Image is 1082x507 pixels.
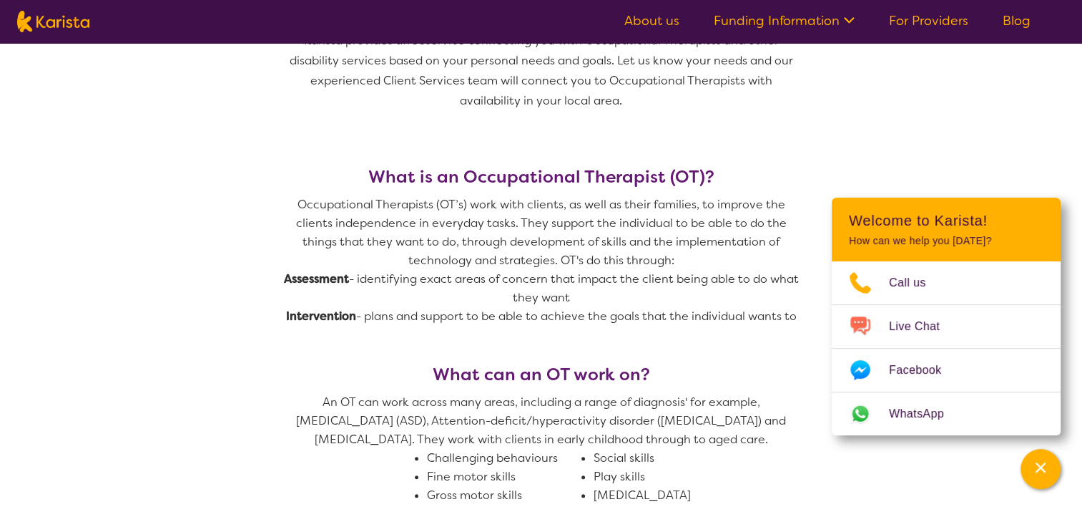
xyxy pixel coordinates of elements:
p: Occupational Therapists (OT’s) work with clients, as well as their families, to improve the clien... [284,195,799,270]
a: About us [624,12,679,29]
li: Social skills [594,449,749,468]
li: [MEDICAL_DATA] [594,486,749,505]
p: An OT can work across many areas, including a range of diagnosis' for example, [MEDICAL_DATA] (AS... [284,393,799,449]
strong: Assessment [284,271,349,286]
p: How can we help you [DATE]? [849,235,1043,247]
a: Blog [1003,12,1031,29]
p: - plans and support to be able to achieve the goals that the individual wants to [284,307,799,326]
li: Gross motor skills [427,486,582,505]
a: Web link opens in a new tab. [832,392,1061,435]
li: Play skills [594,468,749,486]
a: For Providers [889,12,968,29]
div: Channel Menu [832,198,1061,435]
li: Challenging behaviours [427,449,582,468]
p: - identifying exact areas of concern that impact the client being able to do what they want [284,270,799,307]
ul: Choose channel [832,261,1061,435]
span: WhatsApp [889,403,961,425]
h2: Welcome to Karista! [849,212,1043,229]
h3: What is an Occupational Therapist (OT)? [284,167,799,187]
h3: What can an OT work on? [284,364,799,385]
button: Channel Menu [1020,449,1061,489]
span: Call us [889,272,943,294]
strong: Intervention [286,309,356,324]
img: Karista logo [17,11,89,32]
li: Fine motor skills [427,468,582,486]
span: Live Chat [889,316,957,337]
a: Funding Information [714,12,855,29]
span: Facebook [889,359,958,381]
